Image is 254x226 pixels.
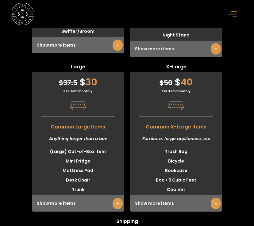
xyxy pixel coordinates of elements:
a: + [211,43,221,55]
li: Bookcase [130,166,222,175]
span: X-Large [130,63,222,72]
div: Furniture, large appliances, etc [130,131,222,147]
span: Common Large Items [32,120,124,131]
li: Night Stand [130,30,222,40]
div: 40 [130,72,222,89]
span: $ [79,75,86,89]
li: Desk Chair [32,175,124,185]
li: Trunk [32,185,124,194]
li: Box > 6 Cubic Feet [130,175,222,185]
li: Cabinet [130,185,222,194]
a: + [211,198,221,209]
li: (Large) Out-of-Box Item [32,147,124,156]
div: Anything larger than a box [32,131,124,147]
img: Pricing Category Icon [70,98,86,113]
div: Show more items [130,195,222,212]
span: $ [59,78,63,88]
div: Per item monthly [130,89,222,94]
span: Common X-Large Items [130,120,222,131]
li: Mini Fridge [32,156,124,166]
li: Trash Bag [130,147,222,156]
li: Mattress Pad [32,166,124,175]
img: Storage Scholars main logo [11,3,34,25]
div: 30 [32,72,124,89]
li: Swiffer/Broom [32,27,124,36]
div: menu [225,5,243,23]
span: $ [175,75,181,89]
span: 50 [160,78,172,88]
span: 37.5 [59,78,77,88]
span: Large [32,63,124,72]
div: Show more items [32,37,124,53]
a: + [113,40,123,51]
img: Pricing Category Icon [168,98,184,113]
span: $ [160,78,164,88]
div: Per item monthly [32,89,124,94]
div: Show more items [32,195,124,212]
div: Show more items [130,41,222,57]
a: + [113,198,123,209]
li: Bicycle [130,156,222,166]
a: home [11,3,34,25]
